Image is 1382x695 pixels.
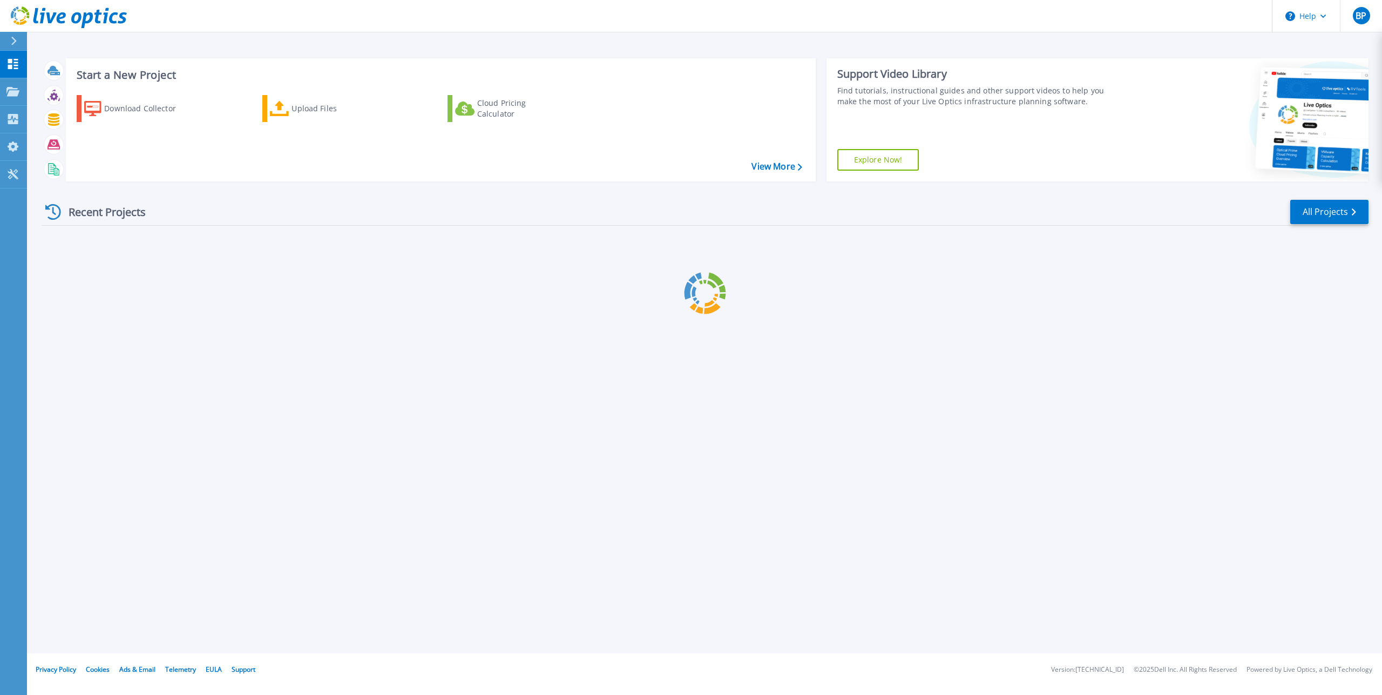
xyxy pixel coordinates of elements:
a: Telemetry [165,665,196,674]
a: Ads & Email [119,665,155,674]
a: Upload Files [262,95,383,122]
h3: Start a New Project [77,69,802,81]
div: Recent Projects [42,199,160,225]
a: All Projects [1290,200,1369,224]
div: Download Collector [104,98,191,119]
a: Cloud Pricing Calculator [448,95,568,122]
div: Support Video Library [837,67,1117,81]
li: Version: [TECHNICAL_ID] [1051,666,1124,673]
a: Privacy Policy [36,665,76,674]
a: View More [751,161,802,172]
a: Explore Now! [837,149,919,171]
a: Cookies [86,665,110,674]
a: Support [232,665,255,674]
a: EULA [206,665,222,674]
span: BP [1356,11,1366,20]
li: © 2025 Dell Inc. All Rights Reserved [1134,666,1237,673]
a: Download Collector [77,95,197,122]
div: Cloud Pricing Calculator [477,98,564,119]
div: Find tutorials, instructional guides and other support videos to help you make the most of your L... [837,85,1117,107]
div: Upload Files [292,98,378,119]
li: Powered by Live Optics, a Dell Technology [1246,666,1372,673]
